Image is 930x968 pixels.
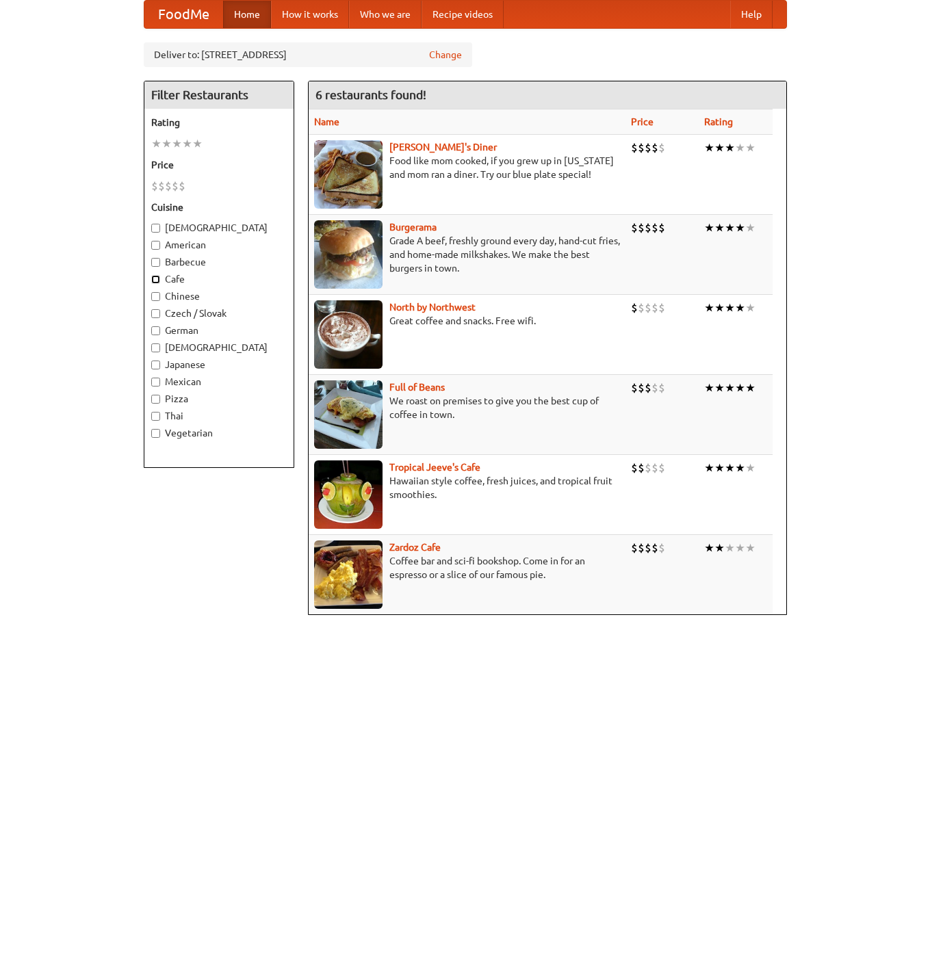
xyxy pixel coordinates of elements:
[745,140,755,155] li: ★
[151,395,160,404] input: Pizza
[271,1,349,28] a: How it works
[725,300,735,315] li: ★
[151,179,158,194] li: $
[314,140,383,209] img: sallys.jpg
[658,220,665,235] li: $
[658,140,665,155] li: $
[223,1,271,28] a: Home
[429,48,462,62] a: Change
[658,540,665,555] li: $
[151,292,160,301] input: Chinese
[745,460,755,475] li: ★
[151,409,287,423] label: Thai
[714,140,725,155] li: ★
[638,140,645,155] li: $
[735,300,745,315] li: ★
[151,306,287,320] label: Czech / Slovak
[631,300,638,315] li: $
[314,314,620,328] p: Great coffee and snacks. Free wifi.
[658,460,665,475] li: $
[151,238,287,252] label: American
[151,221,287,235] label: [DEMOGRAPHIC_DATA]
[389,462,480,473] a: Tropical Jeeve's Cafe
[151,426,287,440] label: Vegetarian
[389,222,437,233] a: Burgerama
[151,412,160,421] input: Thai
[714,380,725,395] li: ★
[349,1,422,28] a: Who we are
[651,300,658,315] li: $
[314,554,620,581] p: Coffee bar and sci-fi bookshop. Come in for an espresso or a slice of our famous pie.
[151,200,287,214] h5: Cuisine
[645,380,651,395] li: $
[704,116,733,127] a: Rating
[745,220,755,235] li: ★
[172,136,182,151] li: ★
[314,116,339,127] a: Name
[638,540,645,555] li: $
[645,460,651,475] li: $
[314,300,383,369] img: north.jpg
[314,154,620,181] p: Food like mom cooked, if you grew up in [US_STATE] and mom ran a diner. Try our blue plate special!
[714,540,725,555] li: ★
[704,540,714,555] li: ★
[151,378,160,387] input: Mexican
[422,1,504,28] a: Recipe videos
[638,220,645,235] li: $
[314,220,383,289] img: burgerama.jpg
[725,140,735,155] li: ★
[714,460,725,475] li: ★
[151,275,160,284] input: Cafe
[389,142,497,153] a: [PERSON_NAME]'s Diner
[151,158,287,172] h5: Price
[735,380,745,395] li: ★
[315,88,426,101] ng-pluralize: 6 restaurants found!
[631,380,638,395] li: $
[645,220,651,235] li: $
[645,140,651,155] li: $
[151,272,287,286] label: Cafe
[314,540,383,609] img: zardoz.jpg
[158,179,165,194] li: $
[172,179,179,194] li: $
[725,460,735,475] li: ★
[151,324,287,337] label: German
[730,1,773,28] a: Help
[314,460,383,529] img: jeeves.jpg
[735,140,745,155] li: ★
[651,140,658,155] li: $
[704,220,714,235] li: ★
[714,220,725,235] li: ★
[631,220,638,235] li: $
[645,300,651,315] li: $
[151,392,287,406] label: Pizza
[638,380,645,395] li: $
[162,136,172,151] li: ★
[144,42,472,67] div: Deliver to: [STREET_ADDRESS]
[151,361,160,369] input: Japanese
[631,140,638,155] li: $
[144,1,223,28] a: FoodMe
[144,81,294,109] h4: Filter Restaurants
[314,380,383,449] img: beans.jpg
[151,116,287,129] h5: Rating
[151,136,162,151] li: ★
[314,394,620,421] p: We roast on premises to give you the best cup of coffee in town.
[389,382,445,393] b: Full of Beans
[725,540,735,555] li: ★
[151,255,287,269] label: Barbecue
[631,540,638,555] li: $
[735,460,745,475] li: ★
[151,241,160,250] input: American
[314,234,620,275] p: Grade A beef, freshly ground every day, hand-cut fries, and home-made milkshakes. We make the bes...
[651,460,658,475] li: $
[745,540,755,555] li: ★
[151,375,287,389] label: Mexican
[725,380,735,395] li: ★
[182,136,192,151] li: ★
[631,116,654,127] a: Price
[735,540,745,555] li: ★
[658,300,665,315] li: $
[165,179,172,194] li: $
